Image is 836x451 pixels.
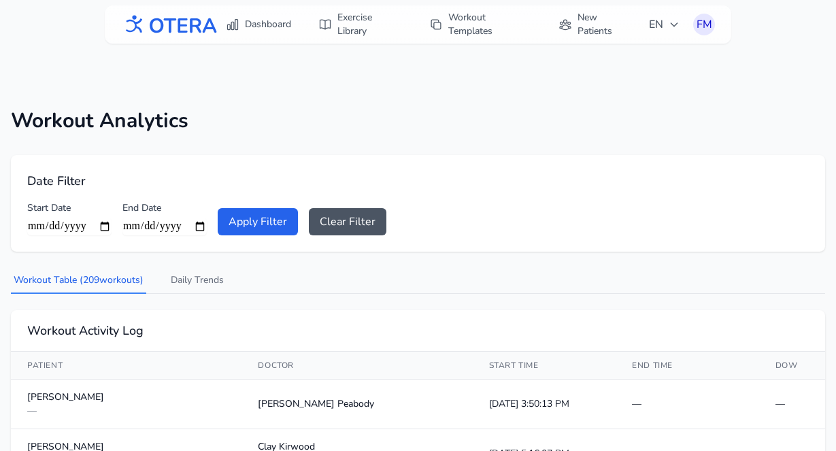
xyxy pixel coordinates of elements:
div: [PERSON_NAME] [27,390,225,404]
button: Apply Filter [218,208,298,235]
a: Workout Templates [421,5,539,44]
td: — [759,380,825,429]
button: Workout Table (209workouts) [11,268,146,294]
th: Start Time [473,352,616,380]
img: OTERA logo [121,10,218,39]
h2: Date Filter [27,171,809,190]
th: Patient [11,352,241,380]
a: Dashboard [218,12,299,37]
a: Exercise Library [310,5,411,44]
div: [PERSON_NAME] Peabody [258,397,456,411]
h2: Workout Activity Log [27,321,809,340]
button: FM [693,14,715,35]
th: End Time [616,352,759,380]
a: New Patients [550,5,641,44]
label: Start Date [27,201,112,215]
button: Daily Trends [168,268,227,294]
div: — [27,404,225,418]
th: DOW [759,352,825,380]
label: End Date [122,201,207,215]
button: Clear Filter [309,208,386,235]
td: [DATE] 3:50:13 PM [473,380,616,429]
th: Doctor [241,352,472,380]
button: EN [641,11,688,38]
td: — [616,380,759,429]
span: EN [649,16,680,33]
h1: Workout Analytics [11,109,825,133]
